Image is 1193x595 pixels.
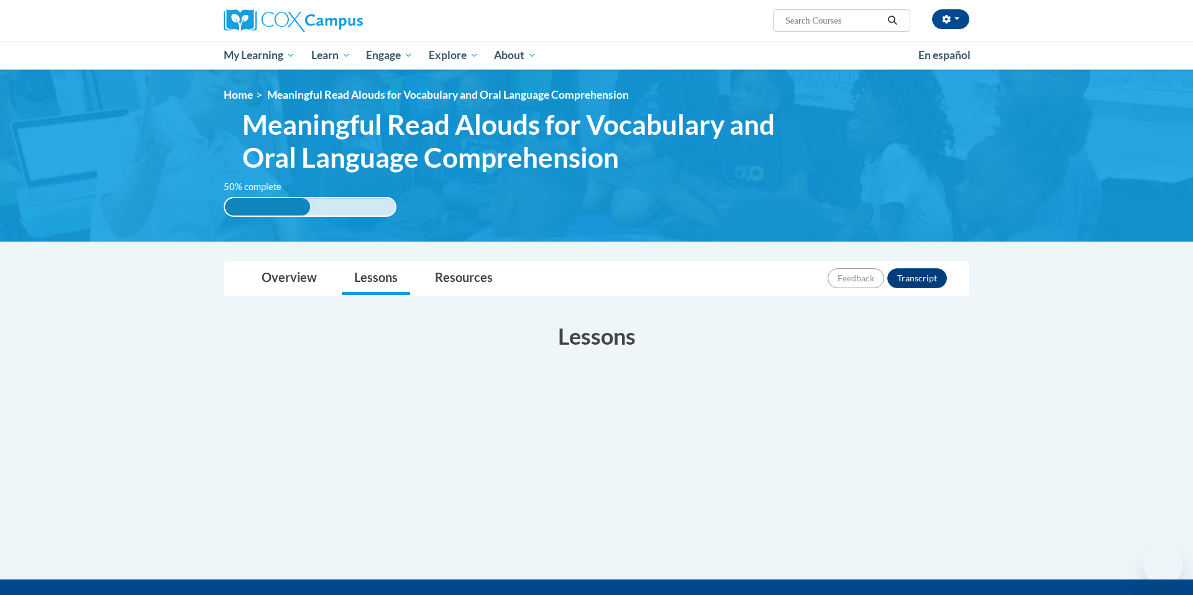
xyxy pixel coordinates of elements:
[487,41,545,70] a: About
[224,48,295,63] span: My Learning
[267,88,629,101] span: Meaningful Read Alouds for Vocabulary and Oral Language Comprehension
[311,48,350,63] span: Learn
[910,42,979,68] a: En español
[887,16,898,25] i: 
[494,48,536,63] span: About
[224,9,460,32] a: Cox Campus
[224,9,363,32] img: Cox Campus
[932,9,969,29] button: Account Settings
[1143,545,1183,585] iframe: Button to launch messaging window
[423,262,505,295] a: Resources
[784,13,884,28] input: Search Courses
[358,41,421,70] a: Engage
[224,180,295,194] label: 50% complete
[342,262,410,295] a: Lessons
[828,268,884,288] button: Feedback
[918,48,971,61] span: En español
[224,88,253,101] a: Home
[242,108,797,174] span: Meaningful Read Alouds for Vocabulary and Oral Language Comprehension
[366,48,413,63] span: Engage
[887,268,947,288] button: Transcript
[884,13,902,28] button: Search
[303,41,359,70] a: Learn
[421,41,487,70] a: Explore
[249,262,329,295] a: Overview
[216,41,303,70] a: My Learning
[205,41,988,70] div: Main menu
[429,48,478,63] span: Explore
[224,320,969,352] h3: Lessons
[225,198,310,216] div: 50% complete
